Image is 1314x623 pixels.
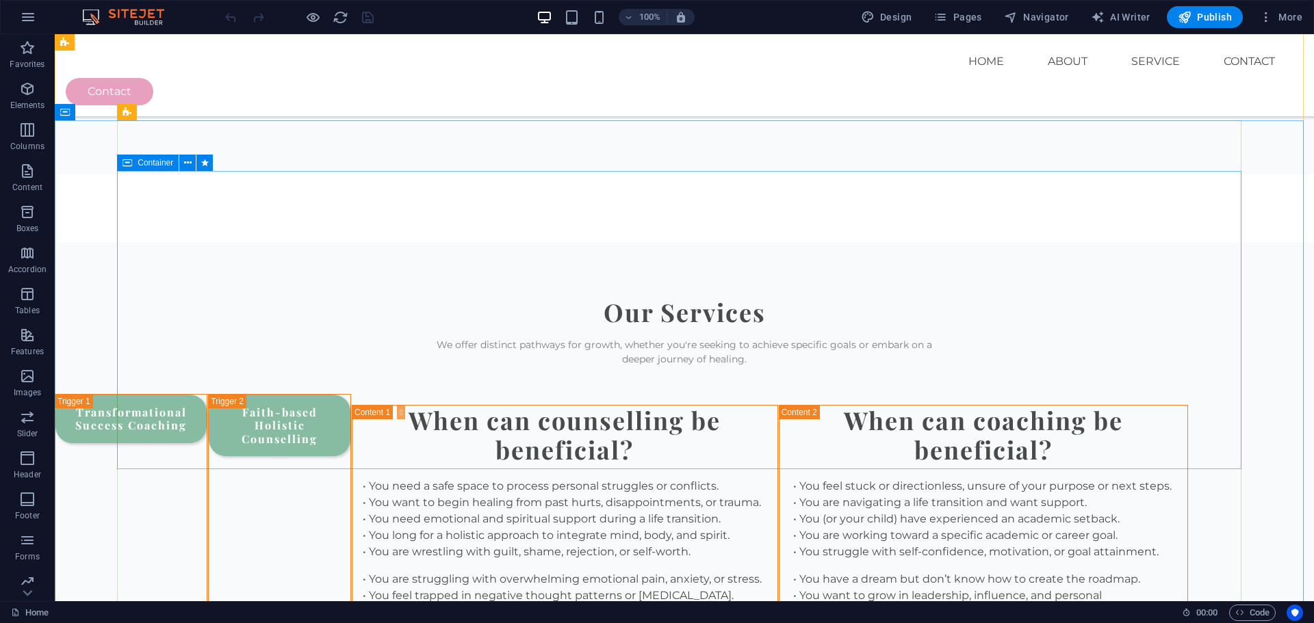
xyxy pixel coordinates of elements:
[14,387,42,398] p: Images
[933,10,981,24] span: Pages
[333,10,348,25] i: Reload page
[79,9,181,25] img: Editor Logo
[14,469,41,480] p: Header
[855,6,918,28] button: Design
[11,605,49,621] a: Click to cancel selection. Double-click to open Pages
[861,10,912,24] span: Design
[11,346,44,357] p: Features
[1091,10,1150,24] span: AI Writer
[10,100,45,111] p: Elements
[1254,6,1308,28] button: More
[15,305,40,316] p: Tables
[138,159,173,167] span: Container
[10,141,44,152] p: Columns
[1206,607,1208,618] span: :
[1287,605,1303,621] button: Usercentrics
[1182,605,1218,621] h6: Session time
[1229,605,1276,621] button: Code
[305,9,321,25] button: Click here to leave preview mode and continue editing
[1178,10,1232,24] span: Publish
[10,59,44,70] p: Favorites
[15,551,40,562] p: Forms
[1259,10,1302,24] span: More
[928,6,987,28] button: Pages
[332,9,348,25] button: reload
[619,9,667,25] button: 100%
[8,264,47,275] p: Accordion
[639,9,661,25] h6: 100%
[15,510,40,521] p: Footer
[1235,605,1270,621] span: Code
[1085,6,1156,28] button: AI Writer
[17,428,38,439] p: Slider
[675,11,687,23] i: On resize automatically adjust zoom level to fit chosen device.
[1196,605,1218,621] span: 00 00
[999,6,1074,28] button: Navigator
[16,223,39,234] p: Boxes
[1167,6,1243,28] button: Publish
[1004,10,1069,24] span: Navigator
[12,182,42,193] p: Content
[855,6,918,28] div: Design (Ctrl+Alt+Y)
